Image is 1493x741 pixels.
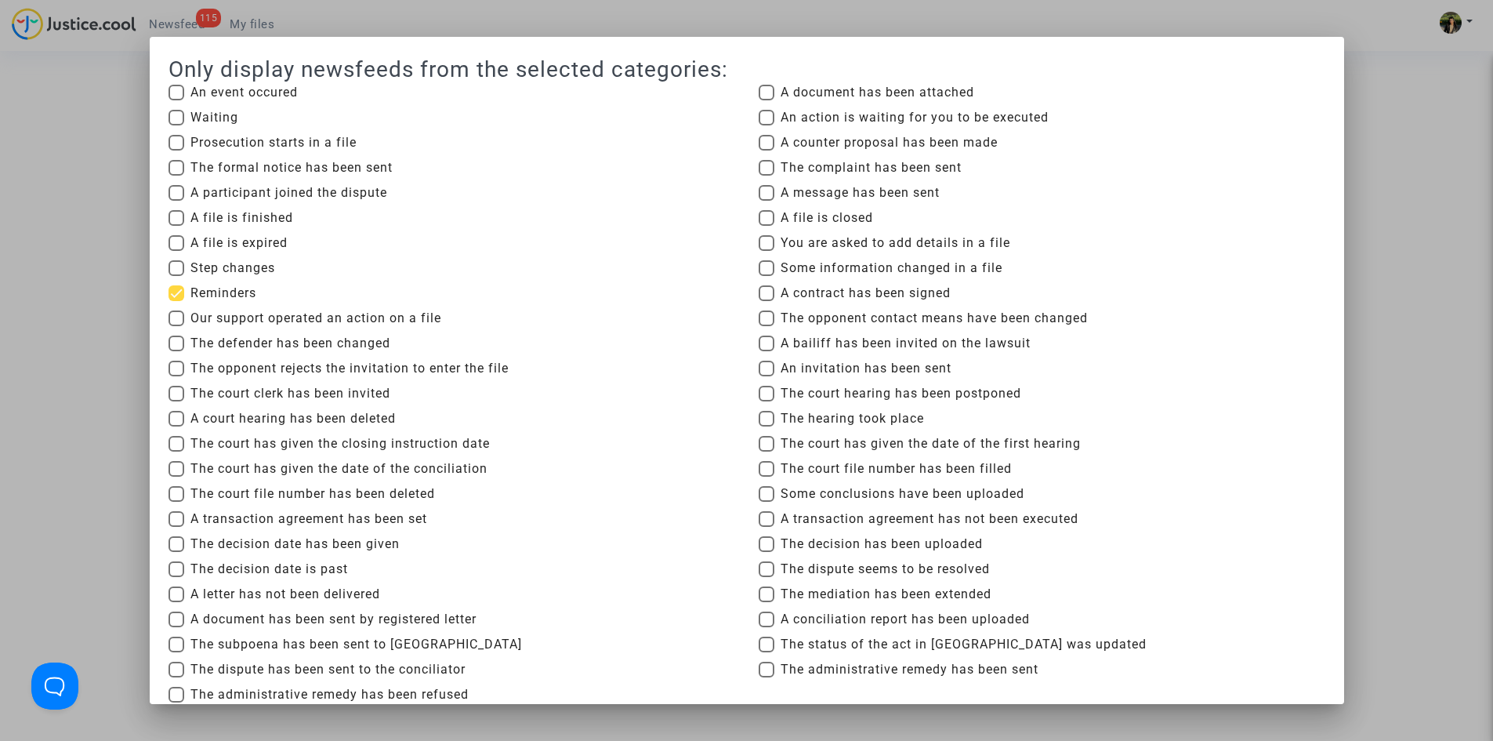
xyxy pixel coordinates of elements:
[781,334,1031,353] span: A bailiff has been invited on the lawsuit
[190,209,293,227] span: A file is finished
[190,485,435,503] span: The court file number has been deleted
[781,510,1078,529] span: A transaction agreement has not been executed
[781,535,983,554] span: The decision has been uploaded
[190,133,357,152] span: Prosecution starts in a file
[190,635,522,654] span: The subpoena has been sent to [GEOGRAPHIC_DATA]
[781,585,991,604] span: The mediation has been extended
[781,485,1024,503] span: Some conclusions have been uploaded
[781,560,990,579] span: The dispute seems to be resolved
[781,209,873,227] span: A file is closed
[190,585,380,604] span: A letter has not been delivered
[31,663,78,710] iframe: Help Scout Beacon - Open
[781,284,951,303] span: A contract has been signed
[169,56,1325,83] h2: Only display newsfeeds from the selected categories:
[190,610,477,629] span: A document has been sent by registered letter
[781,660,1038,679] span: The administrative remedy has been sent
[781,234,1010,252] span: You are asked to add details in a file
[781,108,1049,127] span: An action is waiting for you to be executed
[190,660,466,679] span: The dispute has been sent to the conciliator
[190,108,238,127] span: Waiting
[190,409,396,428] span: A court hearing has been deleted
[190,334,390,353] span: The defender has been changed
[781,359,951,378] span: An invitation has been sent
[781,409,924,428] span: The hearing took place
[190,284,256,303] span: Reminders
[781,183,940,202] span: A message has been sent
[190,309,441,328] span: Our support operated an action on a file
[190,83,298,102] span: An event occured
[781,434,1081,453] span: The court has given the date of the first hearing
[781,83,974,102] span: A document has been attached
[190,560,348,579] span: The decision date is past
[190,685,469,704] span: The administrative remedy has been refused
[781,158,962,177] span: The complaint has been sent
[190,158,393,177] span: The formal notice has been sent
[190,359,509,378] span: The opponent rejects the invitation to enter the file
[781,259,1002,278] span: Some information changed in a file
[781,309,1088,328] span: The opponent contact means have been changed
[781,610,1030,629] span: A conciliation report has been uploaded
[781,133,998,152] span: A counter proposal has been made
[190,535,400,554] span: The decision date has been given
[190,384,390,403] span: The court clerk has been invited
[190,510,427,529] span: A transaction agreement has been set
[781,635,1147,654] span: The status of the act in [GEOGRAPHIC_DATA] was updated
[190,434,490,453] span: The court has given the closing instruction date
[190,259,275,278] span: Step changes
[190,183,387,202] span: A participant joined the dispute
[190,234,288,252] span: A file is expired
[781,459,1012,478] span: The court file number has been filled
[190,459,487,478] span: The court has given the date of the conciliation
[781,384,1021,403] span: The court hearing has been postponed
